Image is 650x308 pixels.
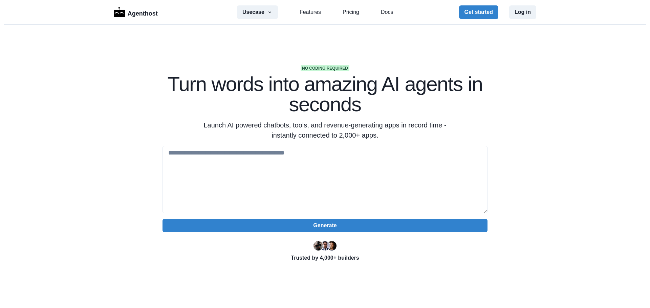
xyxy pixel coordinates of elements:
button: Log in [509,5,536,19]
p: Agenthost [128,6,158,18]
span: No coding required [301,65,349,71]
p: Trusted by 4,000+ builders [162,254,487,262]
a: Pricing [343,8,359,16]
button: Get started [459,5,498,19]
img: Segun Adebayo [320,241,330,251]
h1: Turn words into amazing AI agents in seconds [162,74,487,115]
a: Docs [381,8,393,16]
button: Usecase [237,5,278,19]
a: LogoAgenthost [114,6,158,18]
p: Launch AI powered chatbots, tools, and revenue-generating apps in record time - instantly connect... [195,120,455,140]
a: Features [300,8,321,16]
img: Ryan Florence [313,241,323,251]
button: Generate [162,219,487,232]
img: Kent Dodds [327,241,337,251]
img: Logo [114,7,125,17]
